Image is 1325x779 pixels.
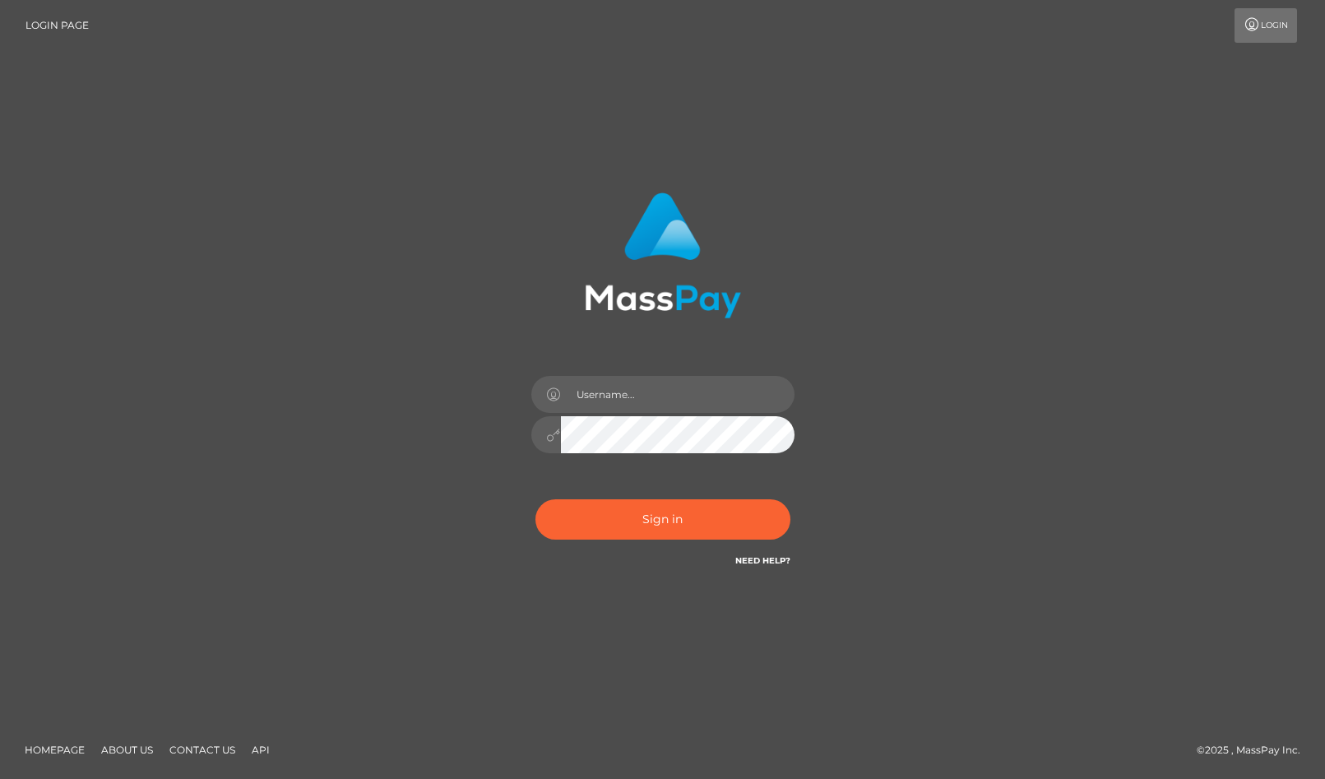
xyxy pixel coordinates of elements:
a: Homepage [18,737,91,763]
a: Login Page [25,8,89,43]
a: Need Help? [735,555,790,566]
a: Login [1235,8,1297,43]
a: API [245,737,276,763]
img: MassPay Login [585,192,741,318]
a: Contact Us [163,737,242,763]
input: Username... [561,376,795,413]
button: Sign in [535,499,790,540]
div: © 2025 , MassPay Inc. [1197,741,1313,759]
a: About Us [95,737,160,763]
